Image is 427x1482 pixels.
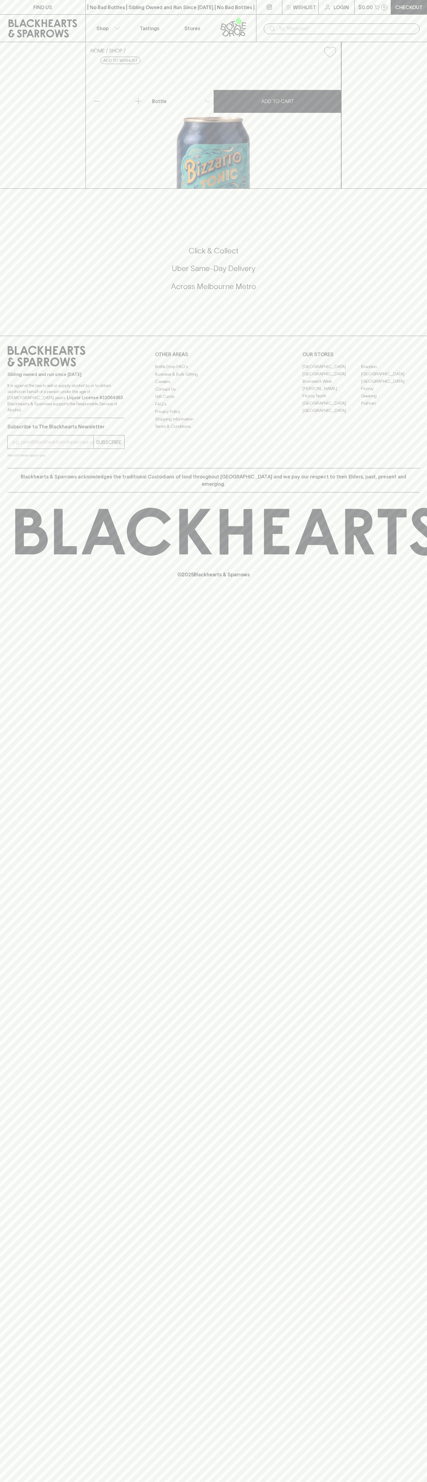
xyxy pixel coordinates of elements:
a: [GEOGRAPHIC_DATA] [302,407,361,414]
a: [GEOGRAPHIC_DATA] [361,370,420,378]
h5: Click & Collect [7,246,420,256]
p: Checkout [395,4,423,11]
a: [GEOGRAPHIC_DATA] [302,363,361,370]
a: Stores [171,15,214,42]
a: Careers [155,378,272,385]
a: Terms & Conditions [155,423,272,430]
a: [PERSON_NAME] [302,385,361,392]
button: Add to wishlist [100,57,140,64]
a: Geelong [361,392,420,399]
p: Sibling owned and run since [DATE] [7,371,125,378]
a: Gift Cards [155,393,272,400]
a: SHOP [109,48,122,53]
img: 36960.png [86,63,341,188]
p: FIND US [33,4,52,11]
h5: Across Melbourne Metro [7,281,420,292]
p: Login [334,4,349,11]
a: Shipping Information [155,415,272,423]
button: Shop [86,15,128,42]
p: We will never spam you [7,452,125,458]
a: Privacy Policy [155,408,272,415]
input: Try "Pinot noir" [278,24,415,34]
strong: Liquor License #32064953 [67,395,123,400]
input: e.g. jane@blackheartsandsparrows.com.au [12,437,93,447]
a: Brunswick West [302,378,361,385]
h5: Uber Same-Day Delivery [7,263,420,274]
div: Bottle [150,95,213,107]
div: Call to action block [7,221,420,324]
p: Blackhearts & Sparrows acknowledges the traditional Custodians of land throughout [GEOGRAPHIC_DAT... [12,473,415,488]
a: Braddon [361,363,420,370]
a: Fitzroy [361,385,420,392]
p: $0.00 [358,4,373,11]
a: Prahran [361,399,420,407]
a: FAQ's [155,400,272,408]
p: Tastings [140,25,159,32]
p: OTHER AREAS [155,351,272,358]
p: OUR STORES [302,351,420,358]
a: HOME [91,48,105,53]
p: Stores [184,25,200,32]
a: Tastings [128,15,171,42]
p: Bottle [152,98,167,105]
button: ADD TO CART [214,90,341,113]
p: It is against the law to sell or supply alcohol to, or to obtain alcohol on behalf of a person un... [7,382,125,413]
p: Wishlist [293,4,316,11]
p: SUBSCRIBE [96,439,122,446]
p: Subscribe to The Blackhearts Newsletter [7,423,125,430]
a: [GEOGRAPHIC_DATA] [361,378,420,385]
a: Contact Us [155,385,272,393]
a: Bottle Drop FAQ's [155,363,272,370]
a: Business & Bulk Gifting [155,370,272,378]
p: 0 [383,5,385,9]
button: SUBSCRIBE [94,435,124,449]
a: [GEOGRAPHIC_DATA] [302,399,361,407]
p: ADD TO CART [261,98,294,105]
button: Add to wishlist [322,45,338,60]
a: [GEOGRAPHIC_DATA] [302,370,361,378]
p: Shop [96,25,109,32]
a: Fitzroy North [302,392,361,399]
